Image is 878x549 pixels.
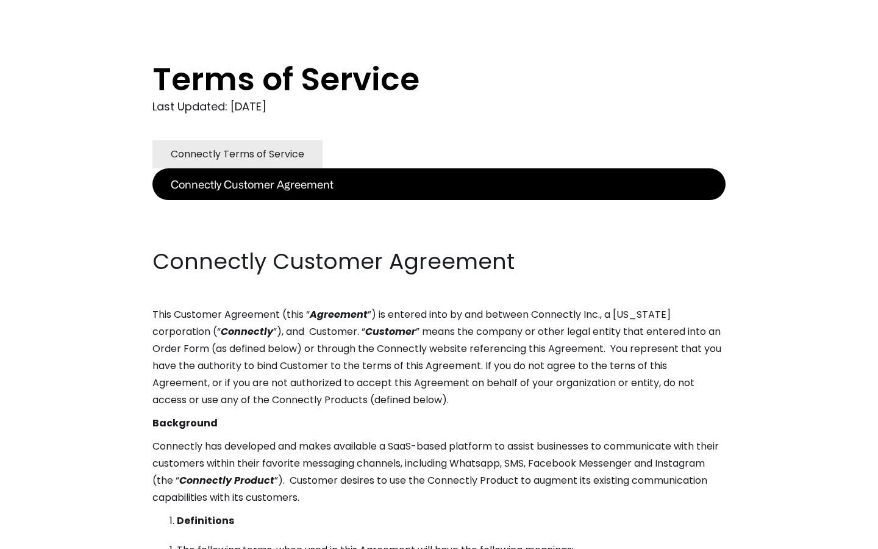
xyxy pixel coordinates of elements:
[152,438,726,506] p: Connectly has developed and makes available a SaaS-based platform to assist businesses to communi...
[152,416,218,430] strong: Background
[179,473,274,487] em: Connectly Product
[171,146,304,163] div: Connectly Terms of Service
[221,325,273,339] em: Connectly
[12,526,73,545] aside: Language selected: English
[152,223,726,240] p: ‍
[152,306,726,409] p: This Customer Agreement (this “ ”) is entered into by and between Connectly Inc., a [US_STATE] co...
[310,307,368,321] em: Agreement
[152,246,726,277] h2: Connectly Customer Agreement
[24,528,73,545] ul: Language list
[177,514,234,528] strong: Definitions
[152,200,726,217] p: ‍
[365,325,416,339] em: Customer
[152,61,677,98] h1: Terms of Service
[171,176,334,193] div: Connectly Customer Agreement
[152,98,726,116] div: Last Updated: [DATE]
